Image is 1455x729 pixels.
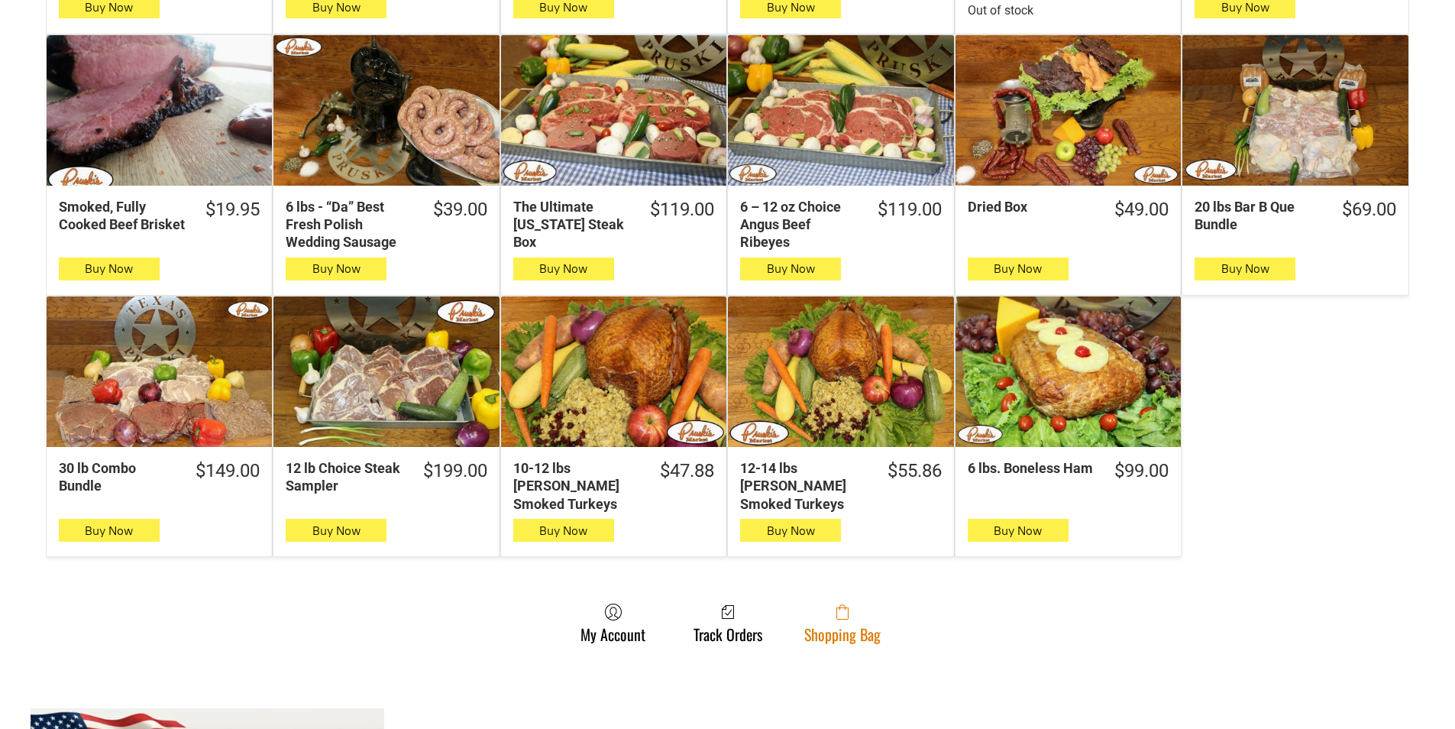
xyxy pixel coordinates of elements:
button: Buy Now [968,519,1069,542]
a: Track Orders [686,603,770,643]
a: 12 lb Choice Steak Sampler [273,296,499,447]
button: Buy Now [59,258,160,280]
div: 6 lbs - “Da” Best Fresh Polish Wedding Sausage [286,198,412,251]
a: Dried Box [955,35,1181,186]
div: 6 lbs. Boneless Ham [968,459,1094,477]
span: Buy Now [767,523,815,538]
div: $69.00 [1342,198,1396,222]
span: Buy Now [994,523,1042,538]
span: Buy Now [767,261,815,276]
div: $149.00 [196,459,260,483]
div: $119.00 [650,198,714,222]
div: $55.86 [888,459,942,483]
a: 6 lbs - “Da” Best Fresh Polish Wedding Sausage [273,35,499,186]
button: Buy Now [740,519,841,542]
div: Dried Box [968,198,1094,215]
span: Buy Now [539,261,587,276]
a: $119.00The Ultimate [US_STATE] Steak Box [501,198,726,251]
span: Buy Now [539,523,587,538]
a: $49.00Dried Box [955,198,1181,222]
span: Buy Now [1221,261,1269,276]
div: Smoked, Fully Cooked Beef Brisket [59,198,186,234]
button: Buy Now [740,258,841,280]
a: Shopping Bag [797,603,888,643]
button: Buy Now [513,519,614,542]
a: 12-14 lbs Pruski&#39;s Smoked Turkeys [728,296,953,447]
a: $119.006 – 12 oz Choice Angus Beef Ribeyes [728,198,953,251]
a: $39.006 lbs - “Da” Best Fresh Polish Wedding Sausage [273,198,499,251]
a: The Ultimate Texas Steak Box [501,35,726,186]
div: 30 lb Combo Bundle [59,459,176,495]
button: Buy Now [286,519,386,542]
div: $99.00 [1114,459,1169,483]
a: $149.0030 lb Combo Bundle [47,459,272,495]
a: $199.0012 lb Choice Steak Sampler [273,459,499,495]
button: Buy Now [59,519,160,542]
div: $199.00 [423,459,487,483]
a: 20 lbs Bar B Que Bundle [1182,35,1408,186]
div: 10-12 lbs [PERSON_NAME] Smoked Turkeys [513,459,640,513]
a: 6 lbs. Boneless Ham [955,296,1181,447]
a: $69.0020 lbs Bar B Que Bundle [1182,198,1408,234]
a: $19.95Smoked, Fully Cooked Beef Brisket [47,198,272,234]
span: Out of stock [968,3,1033,18]
a: 6 – 12 oz Choice Angus Beef Ribeyes [728,35,953,186]
span: Buy Now [994,261,1042,276]
span: Buy Now [312,523,361,538]
a: $47.8810-12 lbs [PERSON_NAME] Smoked Turkeys [501,459,726,513]
a: $55.8612-14 lbs [PERSON_NAME] Smoked Turkeys [728,459,953,513]
div: $119.00 [878,198,942,222]
a: Smoked, Fully Cooked Beef Brisket [47,35,272,186]
a: 30 lb Combo Bundle [47,296,272,447]
div: 20 lbs Bar B Que Bundle [1195,198,1321,234]
button: Buy Now [1195,258,1295,280]
div: $19.95 [205,198,260,222]
button: Buy Now [968,258,1069,280]
div: 12-14 lbs [PERSON_NAME] Smoked Turkeys [740,459,867,513]
span: Buy Now [85,261,133,276]
button: Buy Now [286,258,386,280]
div: 6 – 12 oz Choice Angus Beef Ribeyes [740,198,857,251]
div: $39.00 [433,198,487,222]
a: 10-12 lbs Pruski&#39;s Smoked Turkeys [501,296,726,447]
a: My Account [573,603,653,643]
span: Buy Now [85,523,133,538]
a: $99.006 lbs. Boneless Ham [955,459,1181,483]
div: $47.88 [660,459,714,483]
button: Buy Now [513,258,614,280]
div: $49.00 [1114,198,1169,222]
div: 12 lb Choice Steak Sampler [286,459,403,495]
div: The Ultimate [US_STATE] Steak Box [513,198,630,251]
span: Buy Now [312,261,361,276]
